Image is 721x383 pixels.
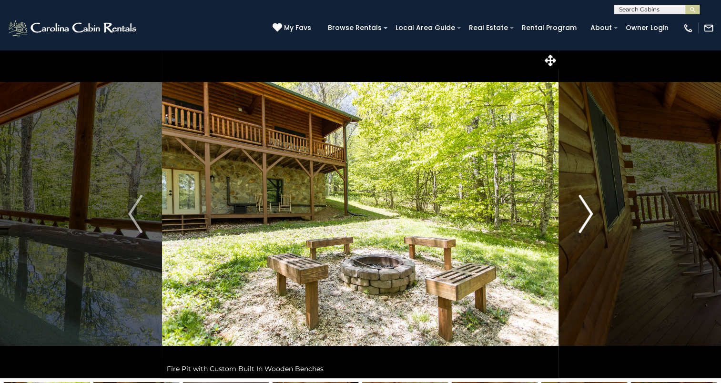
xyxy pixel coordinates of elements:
[517,20,581,35] a: Rental Program
[391,20,460,35] a: Local Area Guide
[621,20,673,35] a: Owner Login
[162,359,559,378] div: Fire Pit with Custom Built In Wooden Benches
[109,50,162,378] button: Previous
[128,195,142,233] img: arrow
[284,23,311,33] span: My Favs
[273,23,314,33] a: My Favs
[683,23,693,33] img: phone-regular-white.png
[559,50,612,378] button: Next
[586,20,617,35] a: About
[464,20,513,35] a: Real Estate
[323,20,386,35] a: Browse Rentals
[7,19,139,38] img: White-1-2.png
[703,23,714,33] img: mail-regular-white.png
[579,195,593,233] img: arrow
